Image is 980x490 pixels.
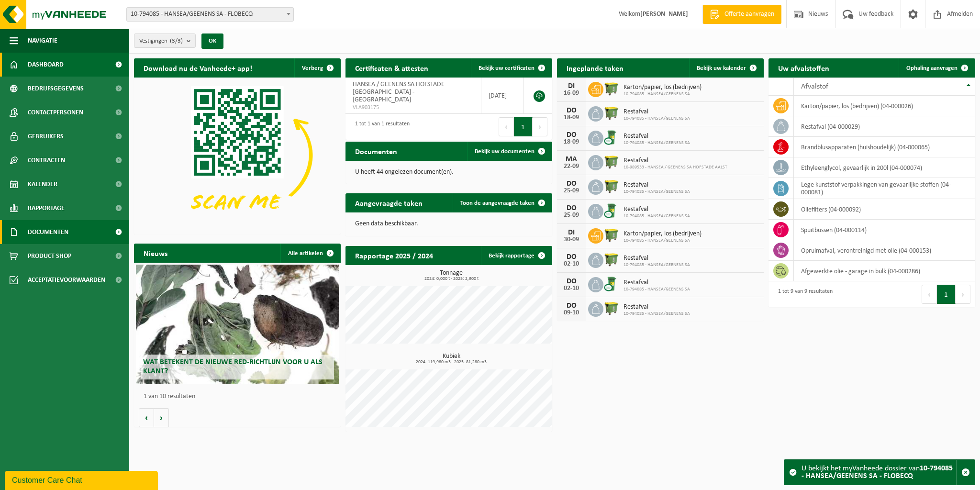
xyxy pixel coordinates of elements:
a: Bekijk uw certificaten [471,58,551,78]
span: Restafval [624,206,690,213]
h3: Tonnage [350,270,552,281]
span: 10-794085 - HANSEA/GEENENS SA - FLOBECQ [127,8,293,21]
span: 2024: 119,980 m3 - 2025: 81,280 m3 [350,360,552,365]
img: Download de VHEPlus App [134,78,341,233]
span: Restafval [624,279,690,287]
div: 1 tot 1 van 1 resultaten [350,116,410,137]
button: Next [533,117,547,136]
div: DO [562,253,581,261]
p: 1 van 10 resultaten [144,393,336,400]
p: U heeft 44 ongelezen document(en). [355,169,543,176]
img: WB-0240-CU [603,129,620,145]
img: WB-1100-HPE-GN-50 [603,80,620,97]
img: WB-1100-HPE-GN-50 [603,105,620,121]
span: Karton/papier, los (bedrijven) [624,84,702,91]
h2: Aangevraagde taken [345,193,432,212]
span: HANSEA / GEENENS SA HOFSTADE [GEOGRAPHIC_DATA] - [GEOGRAPHIC_DATA] [353,81,445,103]
a: Ophaling aanvragen [899,58,974,78]
h2: Ingeplande taken [557,58,633,77]
img: WB-1100-HPE-GN-50 [603,300,620,316]
div: 18-09 [562,139,581,145]
span: 10-794085 - HANSEA/GEENENS SA [624,140,690,146]
span: Bekijk uw documenten [475,148,535,155]
a: Bekijk uw kalender [689,58,763,78]
div: 02-10 [562,261,581,267]
span: Product Shop [28,244,71,268]
span: 10-794085 - HANSEA/GEENENS SA - FLOBECQ [126,7,294,22]
button: Volgende [154,408,169,427]
div: DO [562,180,581,188]
div: DI [562,82,581,90]
button: Previous [922,285,937,304]
div: 22-09 [562,163,581,170]
span: Documenten [28,220,68,244]
img: WB-0240-CU [603,202,620,219]
span: Karton/papier, los (bedrijven) [624,230,702,238]
span: Afvalstof [801,83,828,90]
span: Kalender [28,172,57,196]
h2: Rapportage 2025 / 2024 [345,246,443,265]
div: 16-09 [562,90,581,97]
div: 25-09 [562,212,581,219]
td: brandblusapparaten (huishoudelijk) (04-000065) [794,137,975,157]
td: karton/papier, los (bedrijven) (04-000026) [794,96,975,116]
a: Alle artikelen [280,244,340,263]
span: Restafval [624,133,690,140]
td: ethyleenglycol, gevaarlijk in 200l (04-000074) [794,157,975,178]
div: DO [562,278,581,285]
td: restafval (04-000029) [794,116,975,137]
span: 10-794085 - HANSEA/GEENENS SA [624,311,690,317]
span: Restafval [624,108,690,116]
div: DO [562,131,581,139]
div: U bekijkt het myVanheede dossier van [802,460,956,485]
img: WB-1100-HPE-GN-50 [603,154,620,170]
h2: Uw afvalstoffen [768,58,839,77]
td: spuitbussen (04-000114) [794,220,975,240]
span: 10-794085 - HANSEA/GEENENS SA [624,287,690,292]
button: OK [201,33,223,49]
h2: Documenten [345,142,407,160]
h3: Kubiek [350,353,552,365]
p: Geen data beschikbaar. [355,221,543,227]
span: Toon de aangevraagde taken [460,200,535,206]
strong: 10-794085 - HANSEA/GEENENS SA - FLOBECQ [802,465,953,480]
span: Gebruikers [28,124,64,148]
a: Toon de aangevraagde taken [453,193,551,212]
span: Dashboard [28,53,64,77]
span: 10-989533 - HANSEA / GEENENS SA HOFSTADE AALST [624,165,727,170]
span: Restafval [624,157,727,165]
div: 18-09 [562,114,581,121]
img: WB-1100-HPE-GN-50 [603,227,620,243]
img: WB-1100-HPE-GN-50 [603,251,620,267]
span: Restafval [624,255,690,262]
span: Wat betekent de nieuwe RED-richtlijn voor u als klant? [143,358,323,375]
span: 10-794085 - HANSEA/GEENENS SA [624,262,690,268]
div: 25-09 [562,188,581,194]
span: Offerte aanvragen [722,10,777,19]
span: VLA903175 [353,104,474,111]
div: MA [562,156,581,163]
span: 10-794085 - HANSEA/GEENENS SA [624,238,702,244]
strong: [PERSON_NAME] [640,11,688,18]
button: Verberg [294,58,340,78]
count: (3/3) [170,38,183,44]
td: opruimafval, verontreinigd met olie (04-000153) [794,240,975,261]
button: 1 [937,285,956,304]
button: Vorige [139,408,154,427]
a: Bekijk uw documenten [467,142,551,161]
span: Vestigingen [139,34,183,48]
button: Next [956,285,970,304]
button: 1 [514,117,533,136]
span: Rapportage [28,196,65,220]
div: DI [562,229,581,236]
td: afgewerkte olie - garage in bulk (04-000286) [794,261,975,281]
img: WB-1100-HPE-GN-50 [603,178,620,194]
div: DO [562,204,581,212]
span: Bekijk uw kalender [697,65,746,71]
span: Ophaling aanvragen [906,65,958,71]
h2: Nieuws [134,244,177,262]
span: Contracten [28,148,65,172]
div: DO [562,302,581,310]
span: 2024: 0,000 t - 2025: 2,900 t [350,277,552,281]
